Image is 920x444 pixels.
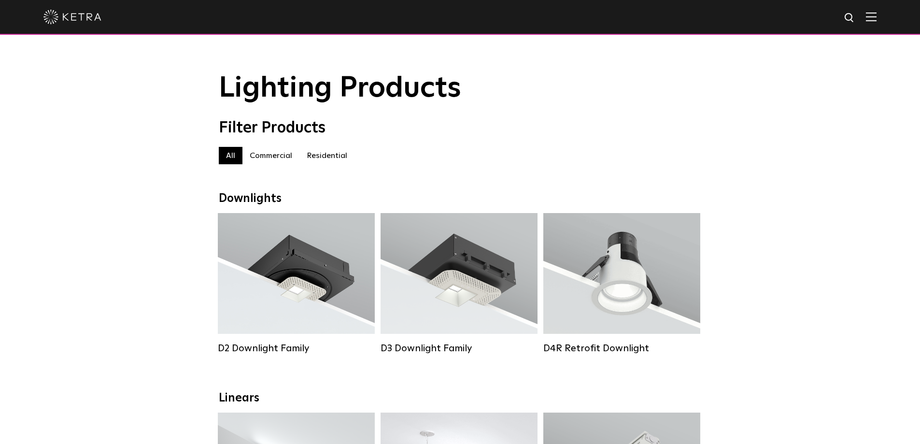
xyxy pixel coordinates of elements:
[219,391,702,405] div: Linears
[299,147,354,164] label: Residential
[866,12,877,21] img: Hamburger%20Nav.svg
[381,343,538,354] div: D3 Downlight Family
[219,147,242,164] label: All
[242,147,299,164] label: Commercial
[543,213,700,359] a: D4R Retrofit Downlight Lumen Output:800Colors:White / BlackBeam Angles:15° / 25° / 40° / 60°Watta...
[543,343,700,354] div: D4R Retrofit Downlight
[218,213,375,359] a: D2 Downlight Family Lumen Output:1200Colors:White / Black / Gloss Black / Silver / Bronze / Silve...
[219,192,702,206] div: Downlights
[219,119,702,137] div: Filter Products
[218,343,375,354] div: D2 Downlight Family
[219,74,461,103] span: Lighting Products
[844,12,856,24] img: search icon
[43,10,101,24] img: ketra-logo-2019-white
[381,213,538,359] a: D3 Downlight Family Lumen Output:700 / 900 / 1100Colors:White / Black / Silver / Bronze / Paintab...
